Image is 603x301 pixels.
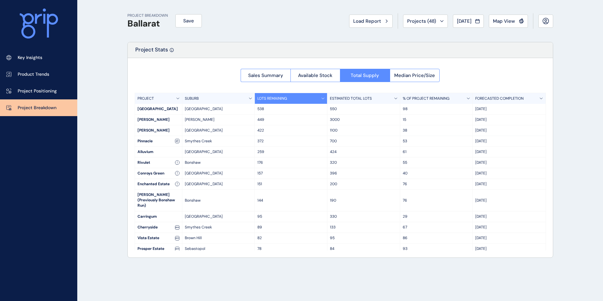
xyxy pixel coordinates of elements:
[330,139,397,144] p: 700
[185,198,252,203] p: Bonshaw
[475,117,543,122] p: [DATE]
[138,96,154,101] p: PROJECT
[475,139,543,144] p: [DATE]
[394,72,435,79] span: Median Price/Size
[257,106,325,112] p: 538
[18,88,57,94] p: Project Positioning
[403,181,470,187] p: 76
[257,235,325,241] p: 82
[135,179,182,189] div: Enchanted Estate
[330,214,397,219] p: 330
[403,15,448,28] button: Projects (48)
[298,72,332,79] span: Available Stock
[330,128,397,133] p: 1100
[475,171,543,176] p: [DATE]
[349,15,393,28] button: Load Report
[330,149,397,155] p: 424
[183,18,194,24] span: Save
[403,225,470,230] p: 67
[185,214,252,219] p: [GEOGRAPHIC_DATA]
[241,69,290,82] button: Sales Summary
[403,128,470,133] p: 38
[135,190,182,211] div: [PERSON_NAME] (Previously Bonshaw Run)
[330,225,397,230] p: 133
[185,149,252,155] p: [GEOGRAPHIC_DATA]
[185,128,252,133] p: [GEOGRAPHIC_DATA]
[403,139,470,144] p: 53
[135,244,182,254] div: Prosper Estate
[390,69,440,82] button: Median Price/Size
[257,246,325,251] p: 78
[135,46,168,58] p: Project Stats
[475,160,543,165] p: [DATE]
[330,171,397,176] p: 396
[127,13,168,18] p: PROJECT BREAKDOWN
[475,225,543,230] p: [DATE]
[257,171,325,176] p: 157
[330,160,397,165] p: 320
[330,198,397,203] p: 190
[475,198,543,203] p: [DATE]
[18,55,42,61] p: Key Insights
[330,246,397,251] p: 84
[185,106,252,112] p: [GEOGRAPHIC_DATA]
[257,198,325,203] p: 144
[185,235,252,241] p: Brown Hill
[185,246,252,251] p: Sebastopol
[135,147,182,157] div: Alluvium
[135,157,182,168] div: Rivulet
[403,149,470,155] p: 61
[135,168,182,179] div: Conroys Green
[185,160,252,165] p: Bonshaw
[403,235,470,241] p: 86
[457,18,471,24] span: [DATE]
[475,246,543,251] p: [DATE]
[135,222,182,233] div: Cherryside
[257,139,325,144] p: 372
[135,104,182,114] div: [GEOGRAPHIC_DATA]
[453,15,484,28] button: [DATE]
[257,225,325,230] p: 89
[135,233,182,243] div: Vista Estate
[351,72,379,79] span: Total Supply
[403,117,470,122] p: 15
[18,105,56,111] p: Project Breakdown
[185,171,252,176] p: [GEOGRAPHIC_DATA]
[475,106,543,112] p: [DATE]
[340,69,390,82] button: Total Supply
[403,171,470,176] p: 40
[185,117,252,122] p: [PERSON_NAME]
[290,69,340,82] button: Available Stock
[475,235,543,241] p: [DATE]
[475,181,543,187] p: [DATE]
[475,128,543,133] p: [DATE]
[403,246,470,251] p: 93
[475,214,543,219] p: [DATE]
[257,117,325,122] p: 449
[330,235,397,241] p: 95
[407,18,436,24] span: Projects ( 48 )
[135,115,182,125] div: [PERSON_NAME]
[135,136,182,146] div: Pinnacle
[257,128,325,133] p: 422
[135,211,182,222] div: Carringum
[185,96,199,101] p: SUBURB
[135,125,182,136] div: [PERSON_NAME]
[475,149,543,155] p: [DATE]
[257,96,287,101] p: LOTS REMAINING
[185,225,252,230] p: Smythes Creek
[248,72,283,79] span: Sales Summary
[257,214,325,219] p: 95
[403,214,470,219] p: 29
[18,71,49,78] p: Product Trends
[330,96,372,101] p: ESTIMATED TOTAL LOTS
[257,149,325,155] p: 259
[493,18,515,24] span: Map View
[353,18,381,24] span: Load Report
[403,160,470,165] p: 55
[185,139,252,144] p: Smythes Creek
[403,198,470,203] p: 76
[475,96,524,101] p: FORECASTED COMPLETION
[127,18,168,29] h1: Ballarat
[403,96,449,101] p: % OF PROJECT REMAINING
